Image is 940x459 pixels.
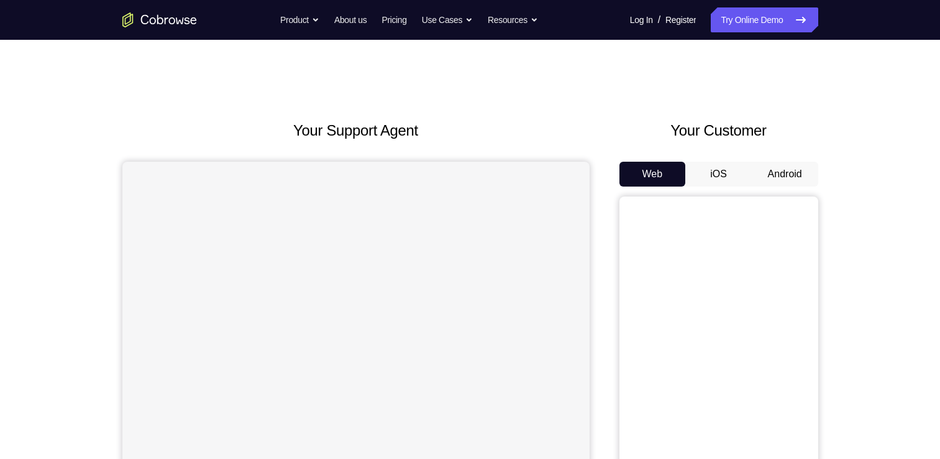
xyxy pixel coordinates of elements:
[122,119,590,142] h2: Your Support Agent
[122,12,197,27] a: Go to the home page
[658,12,660,27] span: /
[665,7,696,32] a: Register
[334,7,367,32] a: About us
[711,7,818,32] a: Try Online Demo
[280,7,319,32] button: Product
[619,119,818,142] h2: Your Customer
[685,162,752,187] button: iOS
[381,7,406,32] a: Pricing
[630,7,653,32] a: Log In
[488,7,538,32] button: Resources
[619,162,686,187] button: Web
[752,162,818,187] button: Android
[422,7,473,32] button: Use Cases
